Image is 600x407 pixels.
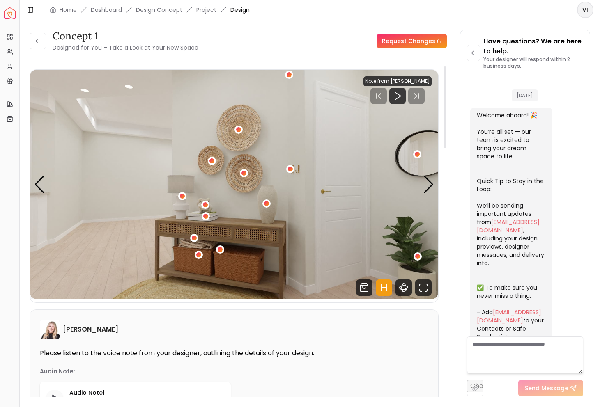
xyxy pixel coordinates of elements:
[377,34,447,48] a: Request Changes
[512,89,538,101] span: [DATE]
[30,70,438,299] img: Design Render 4
[577,2,593,18] button: VI
[40,320,60,339] img: Hannah James
[50,6,250,14] nav: breadcrumb
[46,390,63,406] button: Play audio note
[483,56,583,69] p: Your designer will respond within 2 business days.
[483,37,583,56] p: Have questions? We are here to help.
[363,76,432,86] div: Note from [PERSON_NAME]
[415,279,432,296] svg: Fullscreen
[196,6,216,14] a: Project
[376,279,392,296] svg: Hotspots Toggle
[30,70,438,299] div: Carousel
[578,2,593,17] span: VI
[69,389,224,397] p: Audio Note 1
[91,6,122,14] a: Dashboard
[4,7,16,19] img: Spacejoy Logo
[63,325,118,334] h6: [PERSON_NAME]
[423,176,434,194] div: Next slide
[53,43,198,52] small: Designed for You – Take a Look at Your New Space
[230,6,250,14] span: Design
[356,279,372,296] svg: Shop Products from this design
[53,30,198,43] h3: concept 1
[393,91,402,101] svg: Play
[136,6,182,14] li: Design Concept
[477,308,541,325] a: [EMAIL_ADDRESS][DOMAIN_NAME]
[30,70,438,299] div: 4 / 5
[34,176,45,194] div: Previous slide
[4,7,16,19] a: Spacejoy
[477,218,540,234] a: [EMAIL_ADDRESS][DOMAIN_NAME]
[60,6,77,14] a: Home
[395,279,412,296] svg: 360 View
[40,349,428,357] p: Please listen to the voice note from your designer, outlining the details of your design.
[40,367,75,375] p: Audio Note:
